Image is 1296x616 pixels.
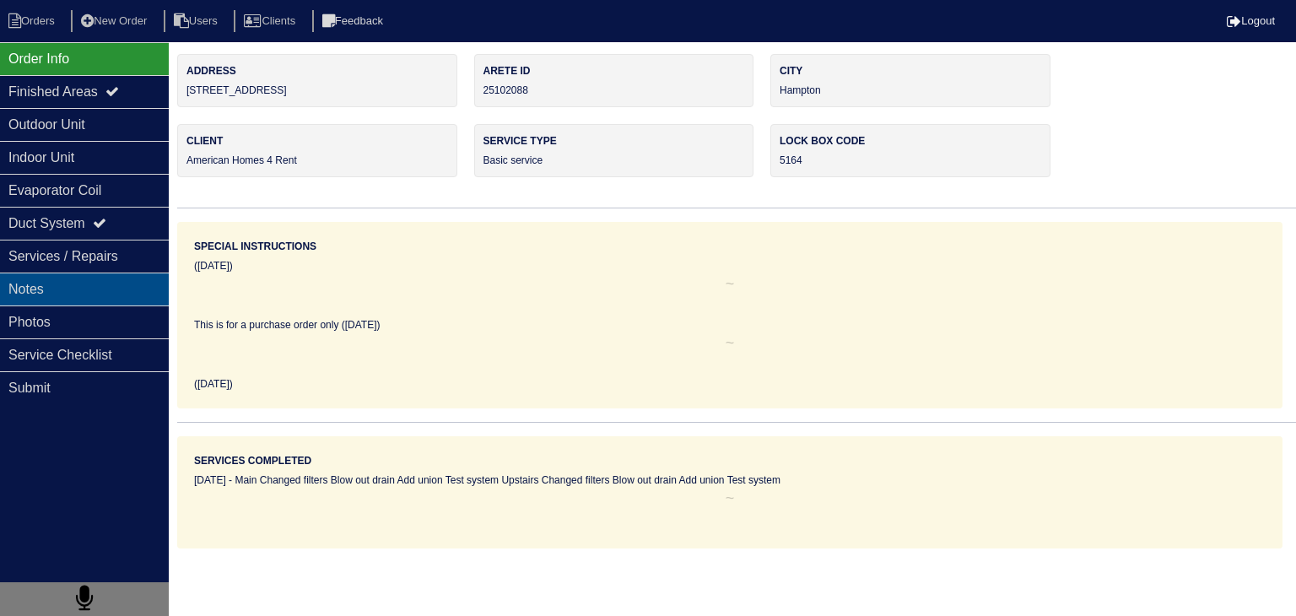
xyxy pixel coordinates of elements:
div: [STREET_ADDRESS] [177,54,457,107]
div: [DATE] - Main Changed filters Blow out drain Add union Test system Upstairs Changed filters Blow ... [194,473,1266,488]
label: Client [186,133,448,149]
li: Users [164,10,231,33]
div: Basic service [474,124,754,177]
li: New Order [71,10,160,33]
a: New Order [71,14,160,27]
div: American Homes 4 Rent [177,124,457,177]
div: ([DATE]) [194,258,1266,273]
label: Special Instructions [194,239,316,254]
li: Clients [234,10,309,33]
div: This is for a purchase order only ([DATE]) [194,317,1266,332]
li: Feedback [312,10,397,33]
div: 25102088 [474,54,754,107]
div: 5164 [770,124,1050,177]
label: Arete ID [483,63,745,78]
a: Logout [1227,14,1275,27]
div: Hampton [770,54,1050,107]
div: ([DATE]) [194,376,1266,392]
label: Address [186,63,448,78]
label: Lock box code [780,133,1041,149]
a: Users [164,14,231,27]
a: Clients [234,14,309,27]
label: Service Type [483,133,745,149]
label: City [780,63,1041,78]
label: Services Completed [194,453,311,468]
